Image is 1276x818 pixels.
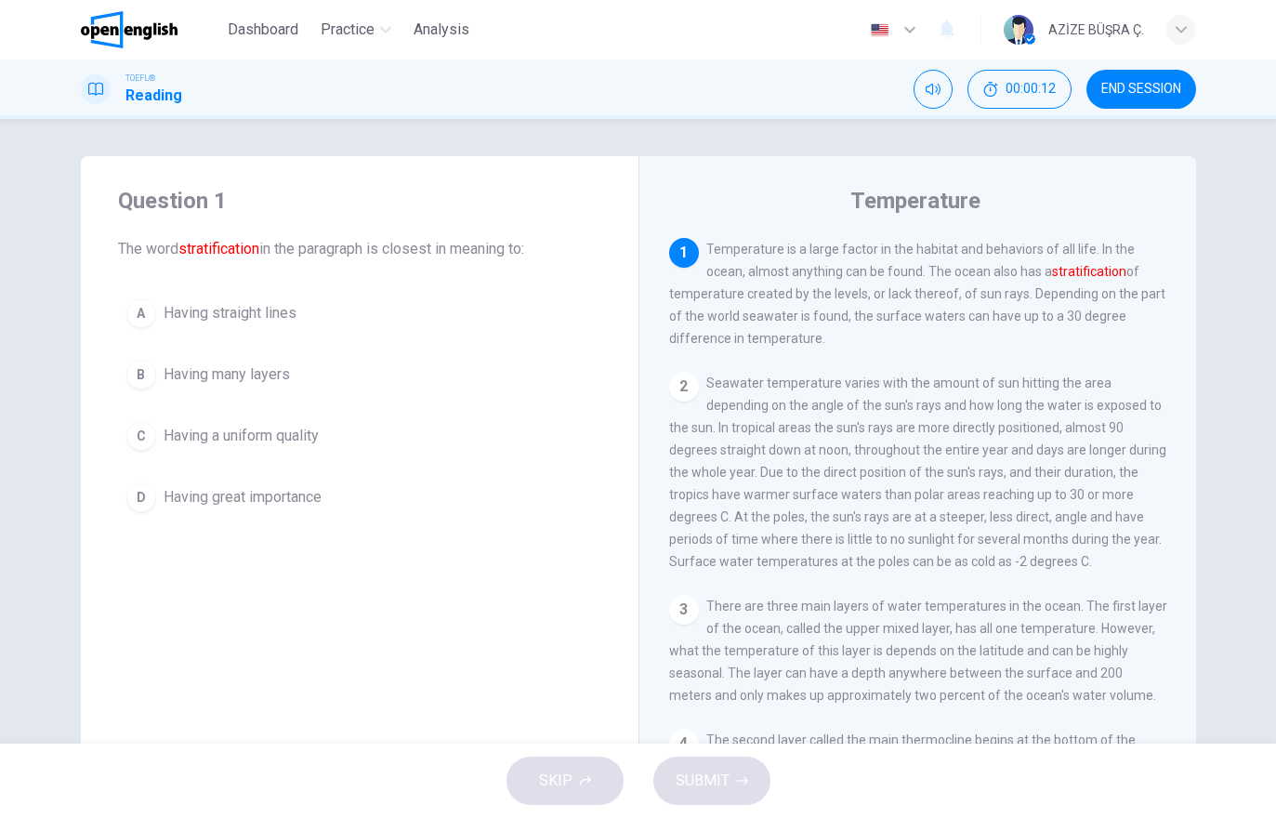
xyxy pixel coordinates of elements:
[228,19,298,41] span: Dashboard
[126,482,156,512] div: D
[118,290,601,336] button: AHaving straight lines
[126,421,156,451] div: C
[1101,82,1181,97] span: END SESSION
[118,413,601,459] button: CHaving a uniform quality
[1004,15,1033,45] img: Profile picture
[669,599,1167,703] span: There are three main layers of water temperatures in the ocean. The first layer of the ocean, cal...
[669,372,699,402] div: 2
[1052,264,1126,279] font: stratification
[669,242,1165,346] span: Temperature is a large factor in the habitat and behaviors of all life. In the ocean, almost anyt...
[1048,19,1144,41] div: AZİZE BÜŞRA Ç.
[118,186,601,216] h4: Question 1
[669,595,699,625] div: 3
[164,486,322,508] span: Having great importance
[220,13,306,46] button: Dashboard
[81,11,178,48] img: OpenEnglish logo
[1006,82,1056,97] span: 00:00:12
[164,302,296,324] span: Having straight lines
[81,11,221,48] a: OpenEnglish logo
[967,70,1072,109] button: 00:00:12
[406,13,477,46] button: Analysis
[126,298,156,328] div: A
[118,351,601,398] button: BHaving many layers
[414,19,469,41] span: Analysis
[914,70,953,109] div: Mute
[126,360,156,389] div: B
[669,729,699,759] div: 4
[850,186,980,216] h4: Temperature
[164,363,290,386] span: Having many layers
[967,70,1072,109] div: Hide
[125,85,182,107] h1: Reading
[1086,70,1196,109] button: END SESSION
[669,238,699,268] div: 1
[868,23,891,37] img: en
[118,238,601,260] span: The word in the paragraph is closest in meaning to:
[313,13,399,46] button: Practice
[178,240,259,257] font: stratification
[118,474,601,521] button: DHaving great importance
[321,19,375,41] span: Practice
[125,72,155,85] span: TOEFL®
[164,425,319,447] span: Having a uniform quality
[669,376,1166,569] span: Seawater temperature varies with the amount of sun hitting the area depending on the angle of the...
